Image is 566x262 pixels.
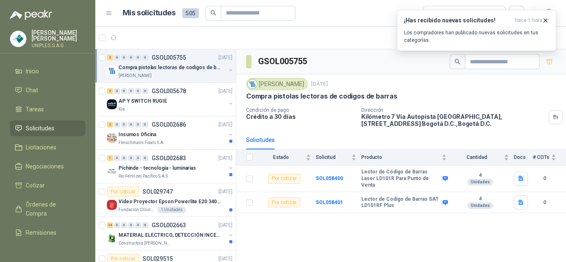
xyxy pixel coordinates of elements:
h3: ¡Has recibido nuevas solicitudes! [404,17,512,24]
span: search [455,59,460,65]
img: Company Logo [107,233,117,243]
p: GSOL002663 [152,222,186,228]
div: 0 [135,222,141,228]
a: Negociaciones [10,159,85,174]
div: 0 [121,155,127,161]
div: 0 [142,55,148,60]
p: Video Proyector Epson Powerlite E20 3400 Lumens [119,198,222,206]
div: 0 [128,88,134,94]
p: Compra pistolas lectoras de codigos de barras [119,64,222,72]
img: Company Logo [107,99,117,109]
div: 13 [107,222,113,228]
p: SOL029747 [143,189,173,195]
img: Company Logo [107,200,117,210]
b: Lector de Código de Barras Laser LD101R Para Punto de Venta [361,169,440,188]
h3: GSOL005755 [258,55,308,68]
a: Licitaciones [10,139,85,155]
a: SOL058401 [316,200,343,205]
b: Lector de Codigo de Barras SAT LD101RF Plus [361,196,440,209]
th: Docs [514,149,533,166]
img: Company Logo [248,79,257,89]
p: [DATE] [218,54,232,62]
span: Cotizar [26,181,45,190]
div: Por cotizar [268,197,300,207]
p: Fleischmann Foods S.A. [119,139,164,146]
div: 0 [142,222,148,228]
div: 1 Unidades [157,207,186,213]
a: Órdenes de Compra [10,197,85,221]
div: 0 [128,222,134,228]
p: UNIPLES S.A.S [31,43,85,48]
div: 0 [114,122,120,127]
p: AP Y SWITCH RUGIE [119,97,167,105]
a: Solicitudes [10,120,85,136]
div: [PERSON_NAME] [246,78,308,90]
p: GSOL005678 [152,88,186,94]
th: Solicitud [316,149,361,166]
div: 2 [107,55,113,60]
div: 0 [114,55,120,60]
span: Remisiones [26,228,56,237]
p: GSOL002683 [152,155,186,161]
a: Remisiones [10,225,85,240]
div: Por cotizar [428,9,476,18]
span: Solicitud [316,154,350,160]
div: Unidades [467,202,493,209]
span: Producto [361,154,440,160]
span: Inicio [26,67,39,76]
p: Kilómetro 7 Vía Autopista [GEOGRAPHIC_DATA], [STREET_ADDRESS] Bogotá D.C. , Bogotá D.C. [361,113,545,127]
img: Logo peakr [10,10,52,20]
div: Por cotizar [268,174,300,184]
a: SOL058400 [316,175,343,181]
div: 0 [128,55,134,60]
a: 13 0 0 0 0 0 GSOL002663[DATE] Company LogoMATERIAL ELECTRICO, DETECCIÓN INCENDIOS Y CCTVConstruct... [107,220,234,247]
p: GSOL002686 [152,122,186,127]
span: Solicitudes [26,124,54,133]
div: 0 [128,155,134,161]
th: Producto [361,149,452,166]
div: 2 [107,122,113,127]
div: 0 [121,222,127,228]
div: 0 [142,122,148,127]
p: [DATE] [218,87,232,95]
p: Los compradores han publicado nuevas solicitudes en tus categorías. [404,29,549,44]
a: Cotizar [10,178,85,193]
a: Por cotizarSOL029747[DATE] Company LogoVideo Proyector Epson Powerlite E20 3400 LumensFundación C... [95,183,236,217]
p: Kia [119,106,125,113]
span: hace 1 hora [515,17,542,24]
p: Constructora [PERSON_NAME] - Administrativo [119,240,171,247]
div: 0 [121,122,127,127]
p: Dirección [361,107,545,113]
p: Rio Fertil del Pacífico S.A.S. [119,173,169,180]
p: Insumos Oficina [119,131,156,139]
p: Pichinde - tecnologia - luminarias [119,164,196,172]
div: 0 [121,88,127,94]
div: 0 [142,155,148,161]
div: Por cotizar [107,187,139,197]
a: 2 0 0 0 0 0 GSOL002686[DATE] Company LogoInsumos OficinaFleischmann Foods S.A. [107,120,234,146]
div: 2 [107,88,113,94]
a: 1 0 0 0 0 0 GSOL002683[DATE] Company LogoPichinde - tecnologia - luminariasRio Fertil del Pacífic... [107,153,234,180]
p: [DATE] [218,188,232,196]
p: GSOL005755 [152,55,186,60]
a: Chat [10,82,85,98]
div: 0 [142,88,148,94]
p: [DATE] [311,80,328,88]
p: [DATE] [218,221,232,229]
div: 0 [114,222,120,228]
span: Cantidad [452,154,502,160]
p: Crédito a 30 días [246,113,355,120]
p: [DATE] [218,154,232,162]
th: Estado [258,149,316,166]
span: Licitaciones [26,143,56,152]
span: # COTs [533,154,549,160]
div: Solicitudes [246,135,275,144]
div: 0 [135,55,141,60]
b: 0 [533,175,556,183]
p: SOL029515 [143,256,173,262]
div: Unidades [467,179,493,185]
p: Condición de pago [246,107,355,113]
b: 4 [452,172,509,179]
b: 0 [533,199,556,207]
